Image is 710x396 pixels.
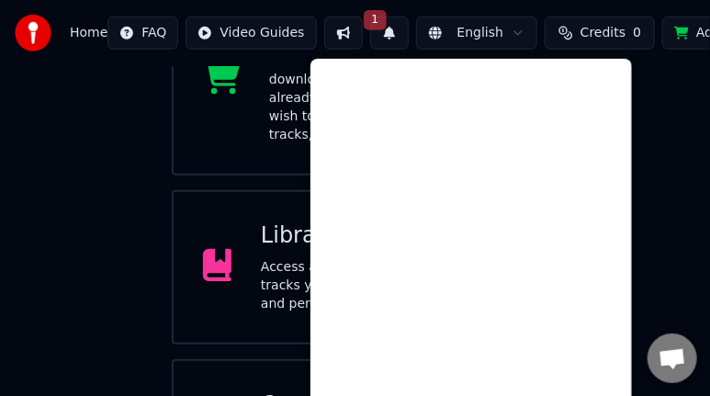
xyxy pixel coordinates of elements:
button: FAQ [107,17,178,50]
div: Access and manage all the karaoke tracks you’ve created. Edit, organize, and perfect your projects. [261,258,508,313]
span: 1 [364,10,388,30]
div: You have the option to listen to or download the karaoke tracks you've already generated. However... [269,52,508,144]
span: 0 [633,24,641,42]
span: Credits [580,24,625,42]
button: Video Guides [186,17,316,50]
div: Library [261,221,508,251]
span: Home [70,24,107,42]
div: Open chat [648,334,697,383]
button: 1 [370,17,409,50]
img: youka [15,15,51,51]
button: Credits0 [545,17,655,50]
nav: breadcrumb [70,24,107,42]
